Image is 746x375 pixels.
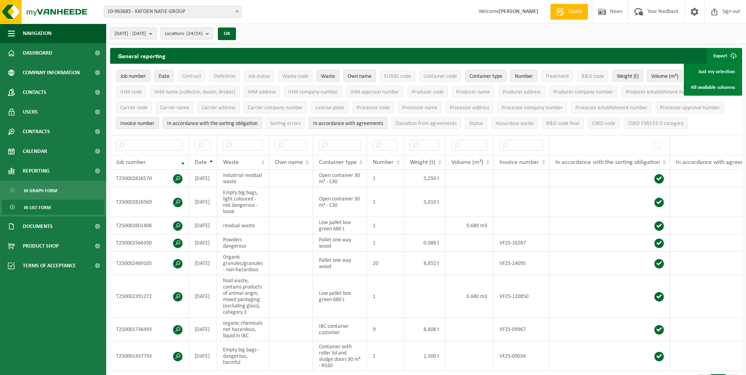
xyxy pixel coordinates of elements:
[313,217,367,234] td: Low pallet box green 680 L
[412,89,444,95] span: Producer code
[357,105,390,111] span: Processor code
[217,275,269,318] td: food waste, contains products of animal origin, mixed packaging (excluding glass), category 3
[626,89,696,95] span: Producer establishment number
[178,70,206,82] button: ContractContract: Activate to sort
[116,353,152,359] font: T250001437793
[404,318,446,341] td: 8,608 t
[248,89,276,95] span: IHM address
[218,28,236,40] button: OK
[116,117,159,129] button: Invoice numberFactuurnummer: Activate to sort
[214,74,236,79] span: Definition
[116,327,152,333] font: T250001736493
[23,122,50,142] span: Contracts
[550,4,588,20] a: Quote
[167,121,258,127] span: In accordance with the sorting obligation
[451,159,483,165] span: Volume (m³)
[424,74,457,79] span: Container code
[116,101,152,113] button: Carrier codeTransporteur code: Activate to sort
[23,24,52,43] span: Navigation
[23,256,76,276] span: Terms of acceptance
[367,217,404,234] td: 1
[313,252,367,275] td: Pallet one way wood
[120,89,142,95] span: IHM code
[197,101,239,113] button: Carrier addressTransporteur adres: Activate to sort
[624,117,688,129] button: CSRD ESRS E5-5 categoryCSRD ESRS E5-5 categorie: Activate to sort
[104,6,241,18] span: 10-963685 - KATOEN NATIE GROUP
[243,101,307,113] button: Carrier company numberTransporteur ondernemingsnummer : Activate to sort
[116,223,152,229] font: T250002601406
[685,64,741,79] a: Just my selection
[120,121,155,127] span: Invoice number
[621,86,701,97] button: Producer establishment numberProducent vestigingsnummer: Activate to sort
[150,86,239,97] button: IHM name (collector, dealer, broker)IHM naam (inzamelaar, handelaar, makelaar): Activate to sort
[155,89,235,95] span: IHM name (collector, dealer, broker)
[189,275,217,318] td: [DATE]
[555,159,660,165] span: In accordance with the sorting obligation
[470,74,502,79] span: Container type
[346,86,403,97] button: IHM approval numberIHM erkenningsnummer: Activate to sort
[450,105,489,111] span: Processor address
[23,161,50,181] span: Reporting
[404,252,446,275] td: 8,652 t
[343,70,376,82] button: Own nameEigen benaming: Activate to sort
[651,74,678,79] span: Volume (m³)
[189,217,217,234] td: [DATE]
[647,70,683,82] button: Volume (m³)Volume (m³): Activate to sort
[542,117,584,129] button: R&D code finalR&amp;D code finaal: Activate to sort
[479,9,538,15] font: Welcome
[456,89,490,95] span: Producer name
[23,217,53,236] span: Documents
[317,70,339,82] button: WasteAfvalstof: Activate to sort
[660,105,720,111] span: Processor approval number
[373,159,394,165] span: Number
[114,28,146,40] span: [DATE] - [DATE]
[410,159,435,165] span: Weight (t)
[313,121,383,127] span: In accordance with agreements
[116,176,152,182] font: T250002826570
[189,318,217,341] td: [DATE]
[110,28,157,39] button: [DATE] - [DATE]
[186,31,203,36] count: (24/24)
[510,70,537,82] button: NumberAantal: Activate to sort
[367,234,404,252] td: 1
[313,234,367,252] td: Pallet one way wood
[217,187,269,217] td: Empty big bags, light coloured - not dangerous - loose
[319,159,357,165] span: Container type
[217,217,269,234] td: residual waste
[23,102,38,122] span: Users
[24,200,51,215] span: In list form
[182,74,201,79] span: Contract
[617,74,639,79] span: Weight (t)
[189,187,217,217] td: [DATE]
[465,117,487,129] button: StatusStatus: Activate to sort
[266,117,305,129] button: Sorting errorsSorteerfouten: Activate to sort
[407,86,448,97] button: Producer codeProducent code: Activate to sort
[309,117,387,129] button: In accordance with agreements : Activate to sort
[494,234,549,252] td: VF25-16287
[223,159,239,165] span: Waste
[404,187,446,217] td: 5,010 t
[566,8,584,16] span: Quote
[497,101,567,113] button: Processor company numberVerwerker ondernemingsnummer: Activate to sort
[189,341,217,371] td: [DATE]
[313,341,367,371] td: Container with roller lid and sludge doors 30 m³ - RS30
[384,74,411,79] span: EURAL code
[391,117,461,129] button: Deviation from agreementsAfwijking t.o.v. afspraken: Activate to sort
[217,170,269,187] td: industrial residual waste
[321,74,335,79] span: Waste
[571,101,652,113] button: Processor establishment numberVerwerker vestigingsnummer: Activate to sort
[270,121,300,127] span: Sorting errors
[545,74,569,79] span: Treatment
[404,170,446,187] td: 5,250 t
[491,117,538,129] button: Hazardous waste : Activate to sort
[495,121,534,127] span: Hazardous waste
[156,101,193,113] button: Carrier nameTransporteur naam: Activate to sort
[541,70,573,82] button: TreatmentVerwerkingswijze: Activate to sort
[499,9,538,15] strong: [PERSON_NAME]
[217,318,269,341] td: organic chemicals not hazardous, liquid in IBC
[313,170,367,187] td: Open container 30 m³ - C30
[282,74,308,79] span: Waste code
[494,252,549,275] td: VF25-14095
[367,318,404,341] td: 9
[499,159,539,165] span: Invoice number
